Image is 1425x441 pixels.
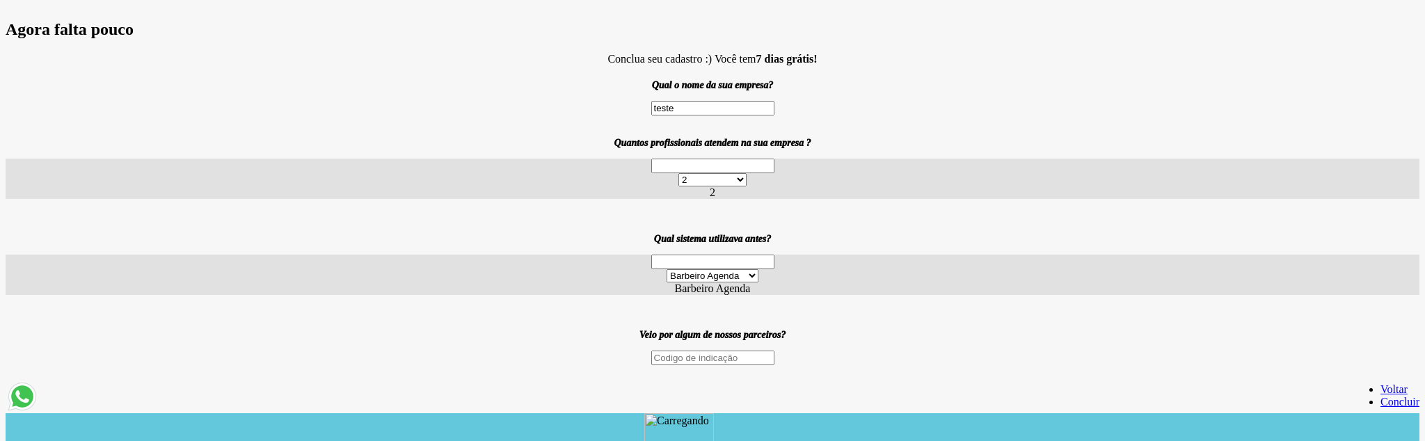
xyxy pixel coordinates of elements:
[6,138,1419,149] p: Quantos profissionais atendem na sua empresa ?
[756,53,818,65] b: 7 dias grátis!
[6,80,1419,91] p: Qual o nome da sua empresa?
[651,351,774,365] input: Codigo de indicação
[675,282,751,294] label: Barbeiro Agenda
[1353,383,1419,408] ul: Pagination
[6,53,1419,65] p: Conclua seu cadastro :) Você tem
[651,101,774,115] input: Nome da sua empresa
[1380,396,1419,408] a: Concluir
[6,234,1419,245] p: Qual sistema utilizava antes?
[6,20,1419,39] h1: Agora falta pouco
[710,186,715,198] label: 2
[6,380,39,413] img: whatsapp.png
[6,330,1419,341] p: Veio por algum de nossos parceiros?
[1380,383,1408,395] a: Voltar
